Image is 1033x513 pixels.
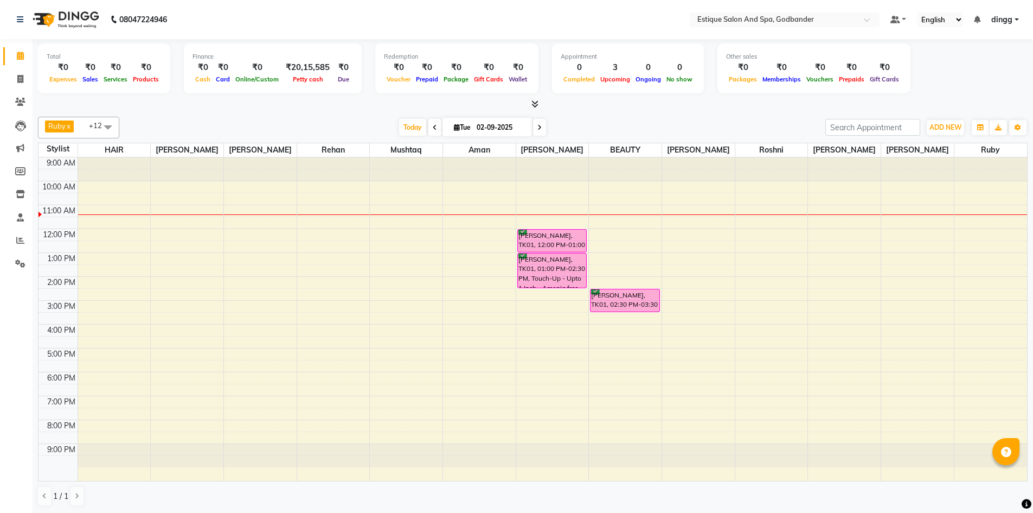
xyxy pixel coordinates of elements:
span: Wallet [506,75,530,83]
div: ₹0 [804,61,836,74]
span: Rehan [297,143,370,157]
div: ₹0 [471,61,506,74]
span: [PERSON_NAME] [662,143,735,157]
a: x [66,122,70,130]
b: 08047224946 [119,4,167,35]
div: [PERSON_NAME], TK01, 01:00 PM-02:30 PM, Touch-Up - Upto 1 Inch - Amonia free [518,254,586,288]
div: ₹0 [334,61,353,74]
div: 1:00 PM [45,253,78,264]
span: Upcoming [598,75,633,83]
div: 5:00 PM [45,349,78,360]
div: 9:00 AM [44,157,78,169]
div: ₹0 [867,61,902,74]
span: [PERSON_NAME] [808,143,881,157]
div: 11:00 AM [40,205,78,217]
span: Card [213,75,233,83]
div: ₹0 [233,61,281,74]
span: dingg [991,14,1012,26]
span: Gift Cards [867,75,902,83]
span: Prepaids [836,75,867,83]
span: Packages [726,75,760,83]
span: Tue [451,123,473,131]
span: [PERSON_NAME] [151,143,223,157]
span: Today [399,119,426,136]
span: Sales [80,75,101,83]
div: [PERSON_NAME], TK01, 02:30 PM-03:30 PM, Wax combo - FA+FL+UA - 999/- [591,289,659,312]
div: ₹0 [413,61,441,74]
div: Total [47,52,162,61]
span: No show [664,75,695,83]
div: 0 [664,61,695,74]
span: [PERSON_NAME] [516,143,589,157]
div: Other sales [726,52,902,61]
span: Memberships [760,75,804,83]
div: Redemption [384,52,530,61]
span: Prepaid [413,75,441,83]
div: ₹20,15,585 [281,61,334,74]
div: ₹0 [506,61,530,74]
div: [PERSON_NAME], TK01, 12:00 PM-01:00 PM, Women Combo - Haircut & wash [518,230,586,252]
div: ₹0 [760,61,804,74]
button: ADD NEW [927,120,964,135]
div: ₹0 [726,61,760,74]
div: 4:00 PM [45,325,78,336]
div: 3:00 PM [45,301,78,312]
span: Cash [193,75,213,83]
div: ₹0 [130,61,162,74]
span: Online/Custom [233,75,281,83]
span: 1 / 1 [53,491,68,502]
span: Ruby [954,143,1027,157]
input: Search Appointment [825,119,920,136]
div: 10:00 AM [40,181,78,193]
div: Finance [193,52,353,61]
span: mushtaq [370,143,442,157]
div: ₹0 [193,61,213,74]
div: ₹0 [441,61,471,74]
span: [PERSON_NAME] [881,143,954,157]
div: 7:00 PM [45,396,78,408]
div: ₹0 [47,61,80,74]
span: Due [335,75,352,83]
div: ₹0 [101,61,130,74]
span: ADD NEW [929,123,961,131]
span: Completed [561,75,598,83]
span: Aman [443,143,516,157]
span: +12 [89,121,110,130]
div: 12:00 PM [41,229,78,240]
div: ₹0 [213,61,233,74]
iframe: chat widget [987,470,1022,502]
span: Ongoing [633,75,664,83]
span: Roshni [735,143,808,157]
span: BEAUTY [589,143,662,157]
div: Appointment [561,52,695,61]
div: 6:00 PM [45,372,78,384]
img: logo [28,4,102,35]
span: Voucher [384,75,413,83]
div: Stylist [39,143,78,155]
span: Gift Cards [471,75,506,83]
div: 9:00 PM [45,444,78,455]
span: HAIR [78,143,151,157]
input: 2025-09-02 [473,119,528,136]
div: 0 [561,61,598,74]
span: [PERSON_NAME] [224,143,297,157]
span: Ruby [48,122,66,130]
span: Products [130,75,162,83]
span: Services [101,75,130,83]
span: Petty cash [290,75,326,83]
span: Vouchers [804,75,836,83]
div: ₹0 [80,61,101,74]
div: 2:00 PM [45,277,78,288]
div: ₹0 [836,61,867,74]
div: 0 [633,61,664,74]
div: ₹0 [384,61,413,74]
div: 8:00 PM [45,420,78,432]
span: Expenses [47,75,80,83]
span: Package [441,75,471,83]
div: 3 [598,61,633,74]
